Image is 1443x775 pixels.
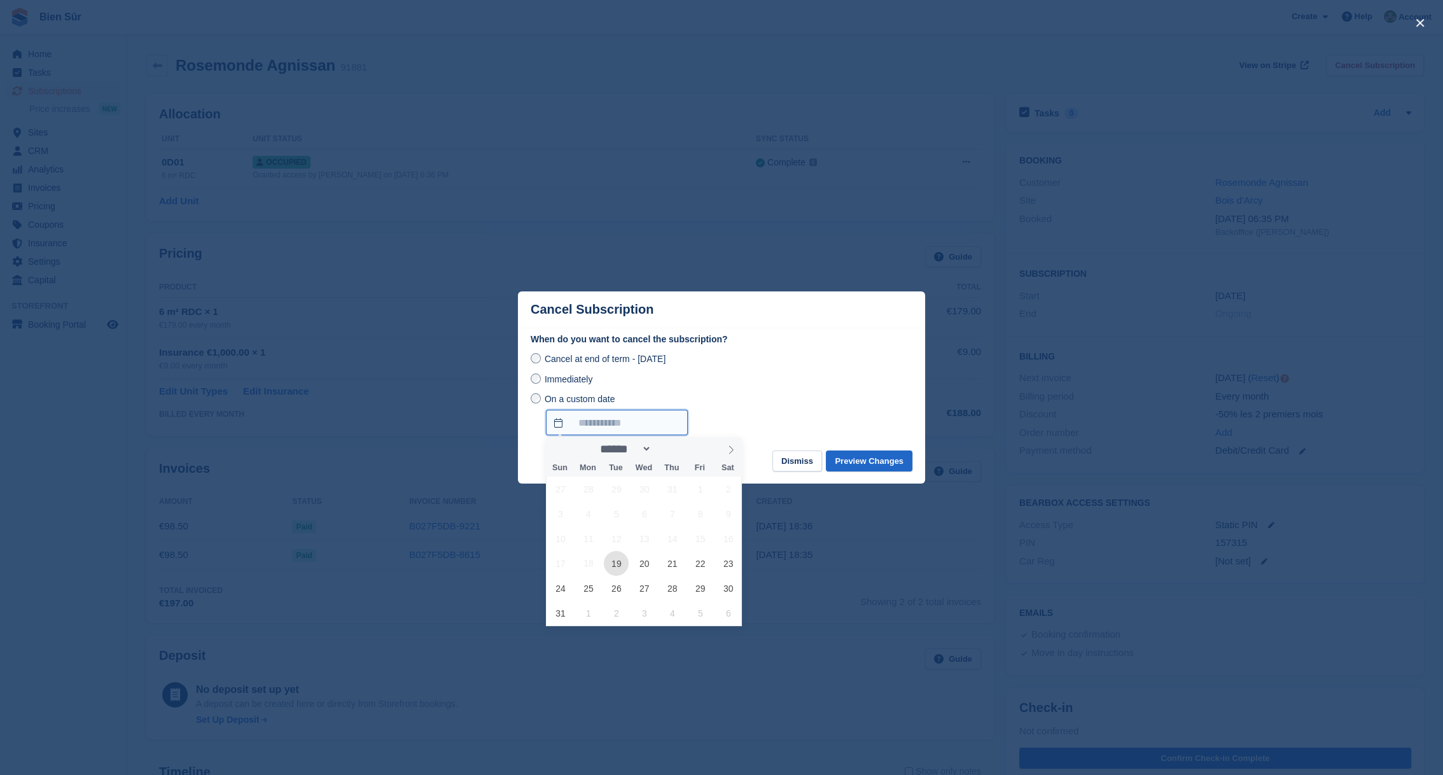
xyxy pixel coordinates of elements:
span: July 29, 2025 [604,477,629,501]
span: August 28, 2025 [660,576,685,601]
span: Wed [630,464,658,472]
span: September 2, 2025 [604,601,629,625]
span: August 16, 2025 [716,526,741,551]
button: close [1410,13,1430,33]
span: August 17, 2025 [548,551,573,576]
span: September 4, 2025 [660,601,685,625]
span: August 8, 2025 [688,501,713,526]
span: August 18, 2025 [576,551,601,576]
span: August 23, 2025 [716,551,741,576]
span: Sat [714,464,742,472]
span: August 20, 2025 [632,551,657,576]
span: August 6, 2025 [632,501,657,526]
button: Dismiss [772,450,822,471]
span: Immediately [545,374,592,384]
span: August 5, 2025 [604,501,629,526]
span: August 19, 2025 [604,551,629,576]
span: Mon [574,464,602,472]
span: August 4, 2025 [576,501,601,526]
input: On a custom date [546,410,688,435]
span: August 25, 2025 [576,576,601,601]
span: August 30, 2025 [716,576,741,601]
span: Thu [658,464,686,472]
span: September 5, 2025 [688,601,713,625]
span: August 14, 2025 [660,526,685,551]
p: Cancel Subscription [531,302,653,317]
span: August 27, 2025 [632,576,657,601]
input: Year [652,442,692,456]
span: August 1, 2025 [688,477,713,501]
input: On a custom date [531,393,541,403]
span: August 21, 2025 [660,551,685,576]
span: September 6, 2025 [716,601,741,625]
span: August 13, 2025 [632,526,657,551]
span: August 12, 2025 [604,526,629,551]
button: Preview Changes [826,450,912,471]
span: August 24, 2025 [548,576,573,601]
label: When do you want to cancel the subscription? [531,333,912,346]
span: August 26, 2025 [604,576,629,601]
span: August 15, 2025 [688,526,713,551]
span: July 27, 2025 [548,477,573,501]
span: Sun [546,464,574,472]
span: On a custom date [545,394,615,404]
span: August 11, 2025 [576,526,601,551]
span: September 1, 2025 [576,601,601,625]
span: July 28, 2025 [576,477,601,501]
span: August 2, 2025 [716,477,741,501]
span: September 3, 2025 [632,601,657,625]
span: August 22, 2025 [688,551,713,576]
span: Fri [686,464,714,472]
span: August 31, 2025 [548,601,573,625]
span: August 9, 2025 [716,501,741,526]
span: Tue [602,464,630,472]
span: August 10, 2025 [548,526,573,551]
span: Cancel at end of term - [DATE] [545,354,666,364]
span: August 3, 2025 [548,501,573,526]
span: August 7, 2025 [660,501,685,526]
input: Cancel at end of term - [DATE] [531,353,541,363]
span: July 31, 2025 [660,477,685,501]
span: July 30, 2025 [632,477,657,501]
span: August 29, 2025 [688,576,713,601]
input: Immediately [531,374,541,384]
select: Month [596,442,652,456]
